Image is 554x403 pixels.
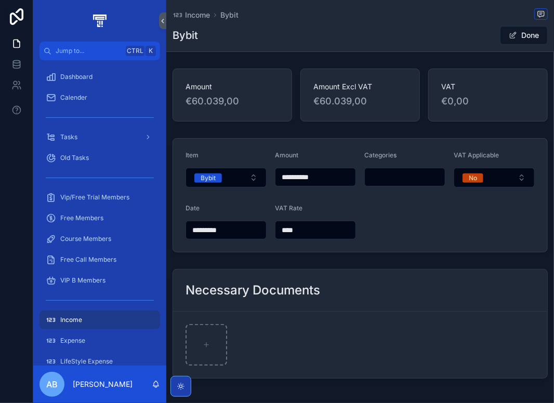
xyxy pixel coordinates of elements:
span: Old Tasks [60,154,89,162]
a: Dashboard [39,68,160,86]
a: Course Members [39,230,160,248]
span: LifeStyle Expense [60,357,113,366]
a: Expense [39,331,160,350]
a: Tasks [39,128,160,146]
a: Free Call Members [39,250,160,269]
span: €0,00 [441,94,535,109]
a: LifeStyle Expense [39,352,160,371]
span: Course Members [60,235,111,243]
a: Free Members [39,209,160,227]
h2: Necessary Documents [186,282,320,299]
div: No [469,173,477,183]
span: Jump to... [56,47,122,55]
span: Amount [186,82,279,92]
span: Calender [60,93,87,102]
span: Date [186,204,200,212]
span: Categories [364,151,397,159]
span: Amount Excl VAT [313,82,407,92]
button: Select Button [186,168,267,187]
span: Free Members [60,214,103,222]
a: Old Tasks [39,149,160,167]
a: Income [39,311,160,329]
p: [PERSON_NAME] [73,379,133,389]
span: Item [186,151,199,159]
h1: Bybit [173,28,198,43]
span: Amount [275,151,298,159]
span: Free Call Members [60,256,116,264]
span: €60.039,00 [313,94,407,109]
span: VIP B Members [60,276,105,285]
a: Bybit [220,10,239,20]
span: VAT [441,82,535,92]
span: Expense [60,337,85,345]
span: Income [185,10,210,20]
img: App logo [91,12,108,29]
button: Done [500,26,548,45]
a: Income [173,10,210,20]
span: €60.039,00 [186,94,279,109]
button: Select Button [454,168,535,187]
span: Income [60,316,82,324]
span: K [147,47,155,55]
span: Vip/Free Trial Members [60,193,129,202]
span: Dashboard [60,73,93,81]
a: Vip/Free Trial Members [39,188,160,207]
button: Jump to...CtrlK [39,42,160,60]
a: Calender [39,88,160,107]
a: VIP B Members [39,271,160,290]
div: scrollable content [33,60,166,366]
div: Bybit [201,173,216,183]
span: Ctrl [126,46,144,56]
span: VAT Applicable [454,151,499,159]
span: Tasks [60,133,77,141]
span: AB [46,378,58,391]
span: VAT Rate [275,204,302,212]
